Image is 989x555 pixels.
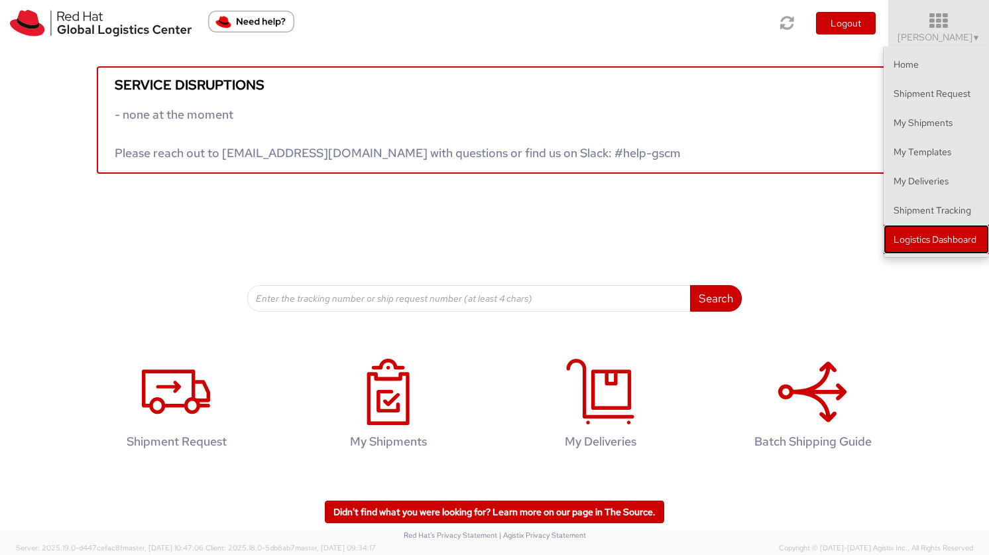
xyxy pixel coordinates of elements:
[289,345,488,469] a: My Shipments
[779,543,973,554] span: Copyright © [DATE]-[DATE] Agistix Inc., All Rights Reserved
[884,79,989,108] a: Shipment Request
[303,435,474,448] h4: My Shipments
[501,345,700,469] a: My Deliveries
[884,137,989,166] a: My Templates
[690,285,742,312] button: Search
[115,78,874,92] h5: Service disruptions
[208,11,294,32] button: Need help?
[884,108,989,137] a: My Shipments
[499,530,586,540] a: | Agistix Privacy Statement
[972,32,980,43] span: ▼
[898,31,980,43] span: [PERSON_NAME]
[727,435,898,448] h4: Batch Shipping Guide
[515,435,686,448] h4: My Deliveries
[16,543,204,552] span: Server: 2025.19.0-d447cefac8f
[884,225,989,254] a: Logistics Dashboard
[884,166,989,196] a: My Deliveries
[404,530,497,540] a: Red Hat's Privacy Statement
[295,543,376,552] span: master, [DATE] 09:34:17
[884,50,989,79] a: Home
[123,543,204,552] span: master, [DATE] 10:47:06
[10,10,192,36] img: rh-logistics-00dfa346123c4ec078e1.svg
[247,285,691,312] input: Enter the tracking number or ship request number (at least 4 chars)
[115,107,681,160] span: - none at the moment Please reach out to [EMAIL_ADDRESS][DOMAIN_NAME] with questions or find us o...
[816,12,876,34] button: Logout
[97,66,892,174] a: Service disruptions - none at the moment Please reach out to [EMAIL_ADDRESS][DOMAIN_NAME] with qu...
[713,345,912,469] a: Batch Shipping Guide
[205,543,376,552] span: Client: 2025.18.0-5db8ab7
[884,196,989,225] a: Shipment Tracking
[91,435,262,448] h4: Shipment Request
[325,501,664,523] a: Didn't find what you were looking for? Learn more on our page in The Source.
[77,345,276,469] a: Shipment Request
